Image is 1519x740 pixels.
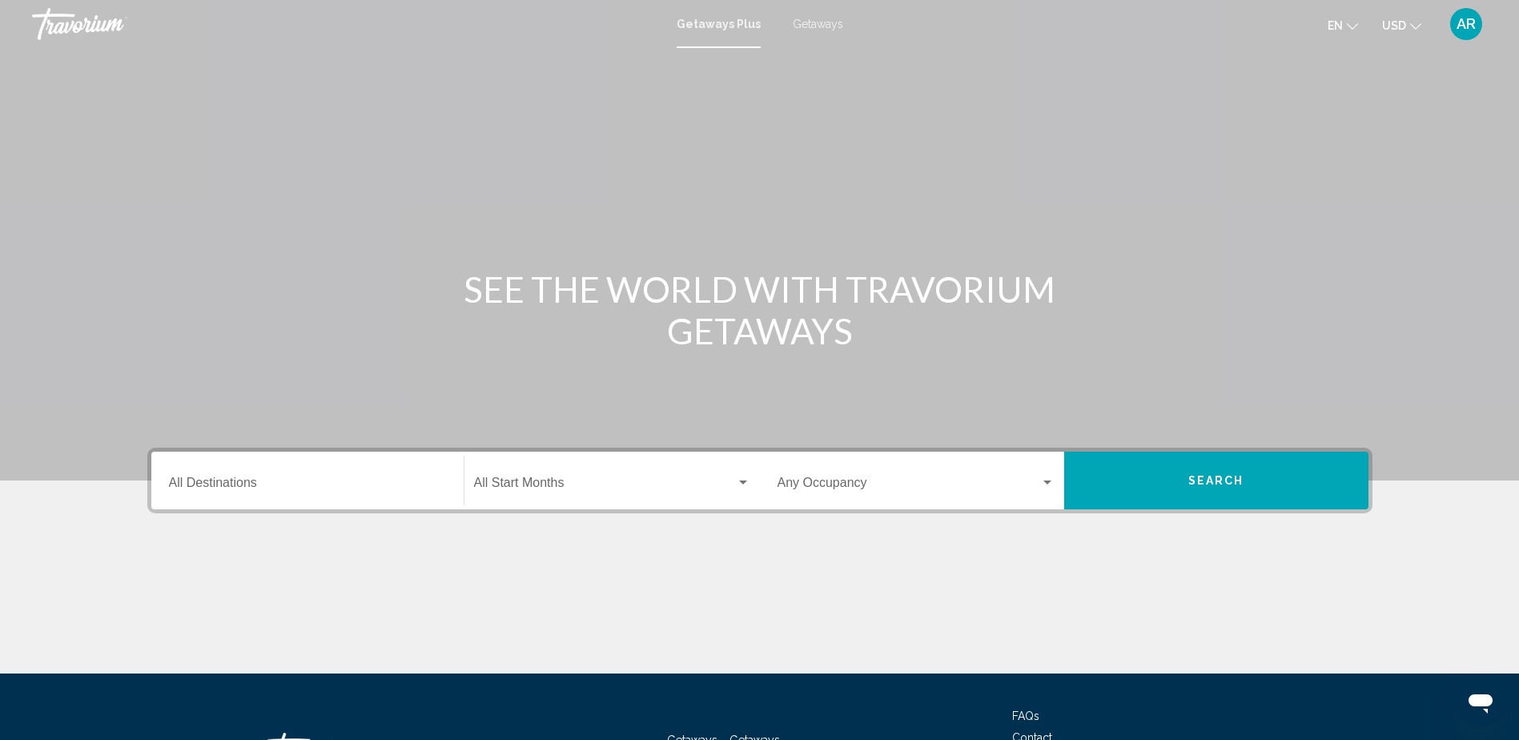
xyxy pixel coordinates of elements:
button: Change language [1328,14,1358,37]
button: User Menu [1445,7,1487,41]
button: Search [1064,452,1368,509]
span: AR [1457,16,1476,32]
a: FAQs [1012,710,1039,722]
span: en [1328,19,1343,32]
span: USD [1382,19,1406,32]
a: Getaways Plus [677,18,761,30]
h1: SEE THE WORLD WITH TRAVORIUM GETAWAYS [460,268,1060,352]
iframe: Button to launch messaging window [1455,676,1506,727]
span: Search [1188,475,1244,488]
a: Getaways [793,18,843,30]
div: Search widget [151,452,1368,509]
button: Change currency [1382,14,1421,37]
a: Travorium [32,8,661,40]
